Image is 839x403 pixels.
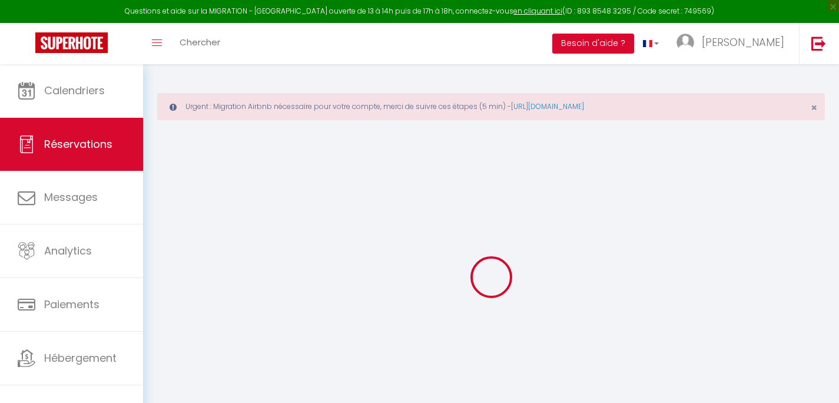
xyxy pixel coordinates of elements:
img: Super Booking [35,32,108,53]
a: [URL][DOMAIN_NAME] [511,101,584,111]
button: Open LiveChat chat widget [9,5,45,40]
img: ... [676,34,694,51]
span: Messages [44,190,98,204]
img: logout [811,36,826,51]
span: Calendriers [44,83,105,98]
a: ... [PERSON_NAME] [668,23,799,64]
span: Chercher [180,36,220,48]
span: Paiements [44,297,100,312]
span: Hébergement [44,351,117,365]
button: Besoin d'aide ? [552,34,634,54]
button: Close [811,103,817,113]
span: Réservations [44,137,112,151]
span: Analytics [44,243,92,258]
div: Urgent : Migration Airbnb nécessaire pour votre compte, merci de suivre ces étapes (5 min) - [157,93,825,120]
span: × [811,100,817,115]
a: en cliquant ici [513,6,562,16]
a: Chercher [171,23,229,64]
span: [PERSON_NAME] [702,35,784,49]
